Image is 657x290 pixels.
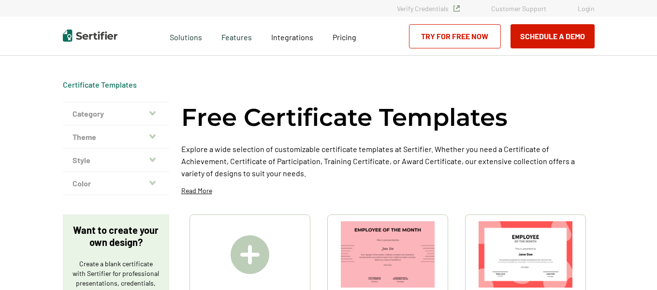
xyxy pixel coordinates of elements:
button: Category [63,102,169,125]
a: Try for Free Now [409,24,501,48]
a: Pricing [333,30,356,42]
span: Integrations [271,32,313,42]
img: Sertifier | Digital Credentialing Platform [63,30,117,42]
p: Explore a wide selection of customizable certificate templates at Sertifier. Whether you need a C... [181,143,595,179]
div: Breadcrumb [63,80,137,90]
a: Login [578,4,595,13]
a: Verify Credentials [397,4,460,13]
button: Style [63,149,169,172]
p: Want to create your own design? [73,224,160,248]
span: Solutions [170,30,202,42]
span: Features [221,30,252,42]
a: Customer Support [491,4,546,13]
button: Color [63,172,169,195]
button: Theme [63,125,169,149]
a: Certificate Templates [63,80,137,89]
h1: Free Certificate Templates [181,102,508,133]
p: Read More [181,186,212,196]
a: Integrations [271,30,313,42]
span: Pricing [333,32,356,42]
img: Verified [453,5,460,12]
img: Modern & Red Employee of the Month Certificate Template [479,221,572,288]
img: Simple & Modern Employee of the Month Certificate Template [341,221,435,288]
img: Create A Blank Certificate [231,235,269,274]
